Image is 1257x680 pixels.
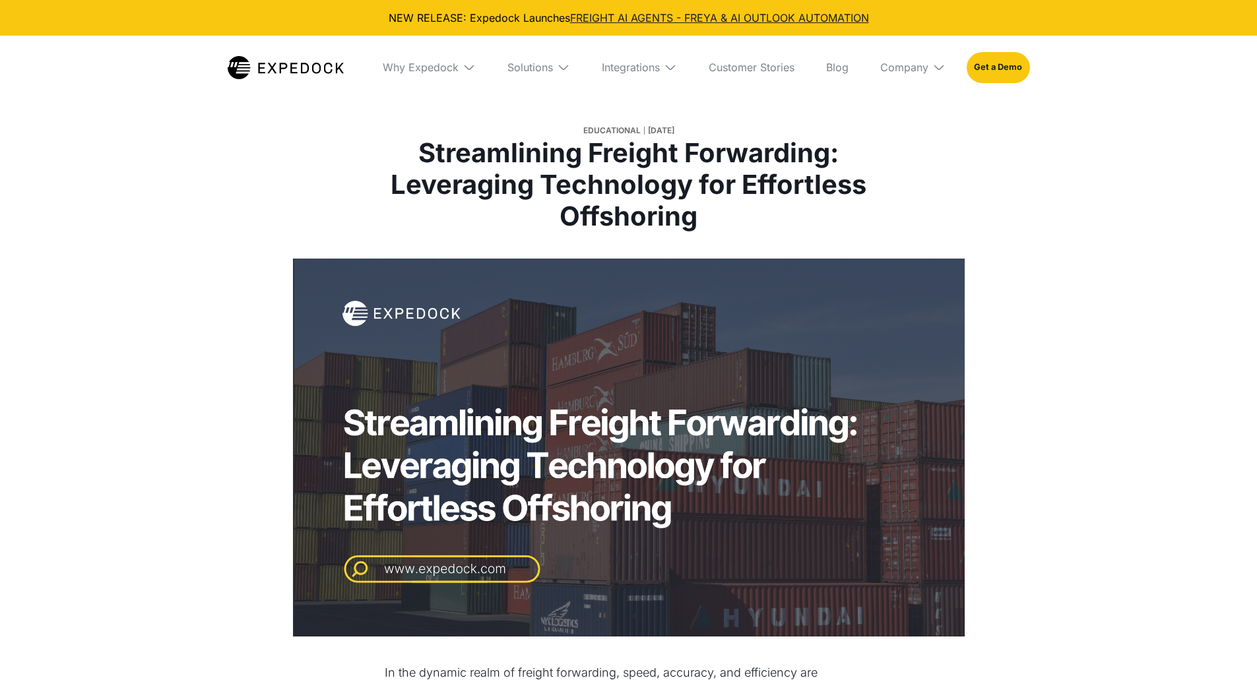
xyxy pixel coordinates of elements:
[11,11,1246,25] div: NEW RELEASE: Expedock Launches
[497,36,581,99] div: Solutions
[602,61,660,74] div: Integrations
[698,36,805,99] a: Customer Stories
[591,36,688,99] div: Integrations
[880,61,928,74] div: Company
[570,11,869,24] a: FREIGHT AI AGENTS - FREYA & AI OUTLOOK AUTOMATION
[583,124,641,137] div: Educational
[967,52,1029,82] a: Get a Demo
[648,124,674,137] div: [DATE]
[383,61,459,74] div: Why Expedock
[870,36,956,99] div: Company
[384,137,874,232] h1: Streamlining Freight Forwarding: Leveraging Technology for Effortless Offshoring
[372,36,486,99] div: Why Expedock
[507,61,553,74] div: Solutions
[816,36,859,99] a: Blog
